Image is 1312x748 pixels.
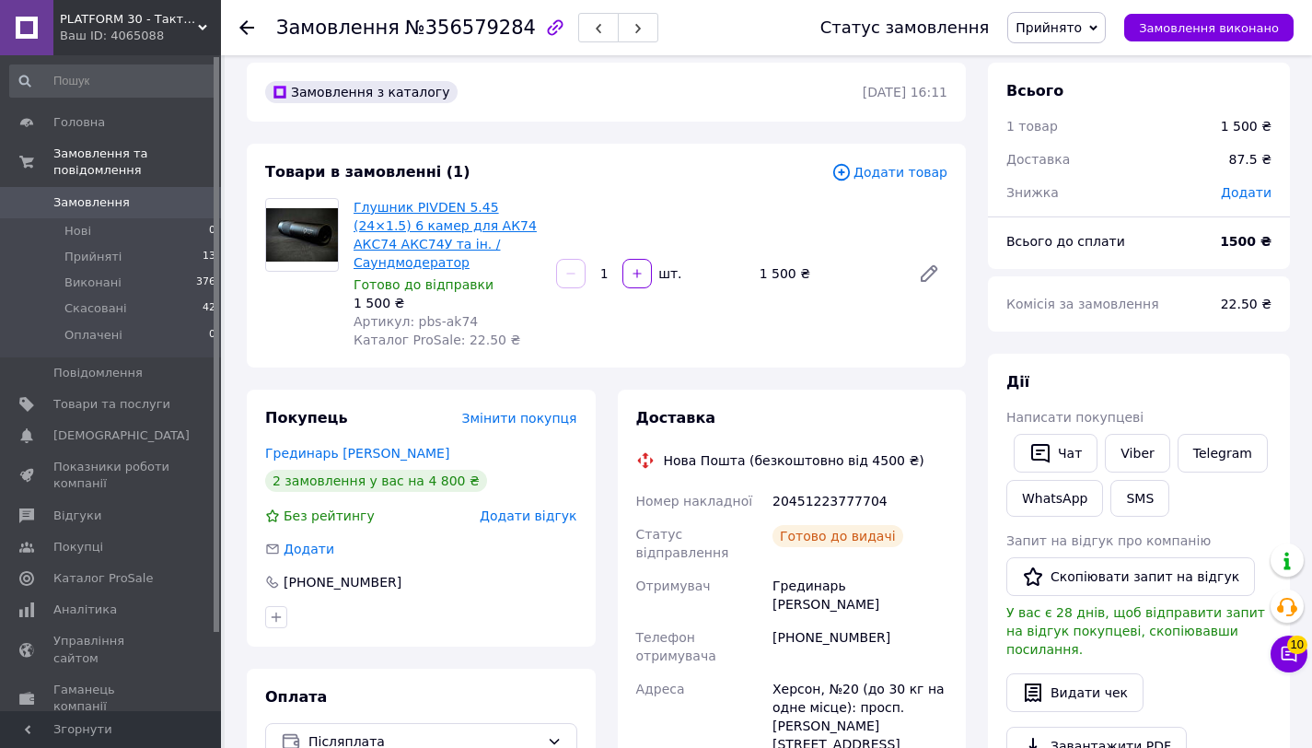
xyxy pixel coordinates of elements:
[53,570,153,587] span: Каталог ProSale
[1006,373,1029,391] span: Дії
[1014,434,1097,473] button: Чат
[1110,480,1169,517] button: SMS
[266,208,338,263] img: Глушник PIVDEN 5.45 (24×1.5) 6 камер для АК74 АКС74 АКС74У та ін. / Саундмодератор
[354,200,537,270] a: Глушник PIVDEN 5.45 (24×1.5) 6 камер для АК74 АКС74 АКС74У та ін. / Саундмодератор
[196,275,215,291] span: 376
[53,633,170,666] span: Управління сайтом
[354,277,493,292] span: Готово до відправки
[636,494,753,508] span: Номер накладної
[1139,21,1279,35] span: Замовлення виконано
[276,17,400,39] span: Замовлення
[769,485,951,518] div: 20451223777704
[354,314,478,329] span: Артикул: pbs-ak74
[53,365,143,381] span: Повідомлення
[53,682,170,715] span: Гаманець компанії
[209,223,215,240] span: 0
[863,85,947,99] time: [DATE] 16:11
[636,630,716,663] span: Телефон отримувача
[1006,480,1103,517] a: WhatsApp
[1221,117,1271,135] div: 1 500 ₴
[265,470,487,492] div: 2 замовлення у вас на 4 800 ₴
[1221,297,1271,311] span: 22.50 ₴
[820,18,990,37] div: Статус замовлення
[831,162,947,182] span: Додати товар
[1006,533,1211,548] span: Запит на відгук про компанію
[1220,234,1271,249] b: 1500 ₴
[1218,139,1283,180] div: 87.5 ₴
[1006,82,1063,99] span: Всього
[1006,234,1125,249] span: Всього до сплати
[64,249,122,265] span: Прийняті
[53,396,170,413] span: Товари та послуги
[1006,557,1255,596] button: Скопіювати запит на відгук
[636,579,711,593] span: Отримувач
[1006,673,1144,712] button: Видати чек
[265,81,458,103] div: Замовлення з каталогу
[752,261,903,286] div: 1 500 ₴
[480,508,576,523] span: Додати відгук
[1006,185,1059,200] span: Знижка
[1016,20,1082,35] span: Прийнято
[64,300,127,317] span: Скасовані
[53,508,101,524] span: Відгуки
[64,275,122,291] span: Виконані
[203,249,215,265] span: 13
[354,294,541,312] div: 1 500 ₴
[659,451,929,470] div: Нова Пошта (безкоштовно від 4500 ₴)
[53,427,190,444] span: [DEMOGRAPHIC_DATA]
[911,255,947,292] a: Редагувати
[1006,119,1058,134] span: 1 товар
[265,446,449,461] a: Грединарь [PERSON_NAME]
[1178,434,1268,473] a: Telegram
[1287,636,1307,654] span: 10
[9,64,217,98] input: Пошук
[1221,185,1271,200] span: Додати
[636,409,716,427] span: Доставка
[769,621,951,672] div: [PHONE_NUMBER]
[203,300,215,317] span: 42
[636,527,729,560] span: Статус відправлення
[284,542,334,556] span: Додати
[354,333,520,347] span: Каталог ProSale: 22.50 ₴
[60,11,198,28] span: PLATFORM 30 - Тактичні аксесуари та тюнінг нового покоління
[636,682,685,696] span: Адреса
[1124,14,1294,41] button: Замовлення виконано
[239,18,254,37] div: Повернутися назад
[282,573,403,591] div: [PHONE_NUMBER]
[1006,410,1144,425] span: Написати покупцеві
[53,194,130,211] span: Замовлення
[1006,152,1070,167] span: Доставка
[64,327,122,344] span: Оплачені
[1006,605,1265,657] span: У вас є 28 днів, щоб відправити запит на відгук покупцеві, скопіювавши посилання.
[772,525,903,547] div: Готово до видачі
[53,602,117,618] span: Аналітика
[60,28,221,44] div: Ваш ID: 4065088
[53,459,170,492] span: Показники роботи компанії
[1105,434,1169,473] a: Viber
[284,508,375,523] span: Без рейтингу
[53,539,103,555] span: Покупці
[64,223,91,240] span: Нові
[265,163,470,181] span: Товари в замовленні (1)
[209,327,215,344] span: 0
[769,569,951,621] div: Грединарь [PERSON_NAME]
[265,409,348,427] span: Покупець
[654,264,683,283] div: шт.
[53,114,105,131] span: Головна
[53,146,221,179] span: Замовлення та повідомлення
[405,17,536,39] span: №356579284
[265,688,327,706] span: Оплата
[462,411,577,426] span: Змінити покупця
[1271,636,1307,672] button: Чат з покупцем10
[1006,297,1159,311] span: Комісія за замовлення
